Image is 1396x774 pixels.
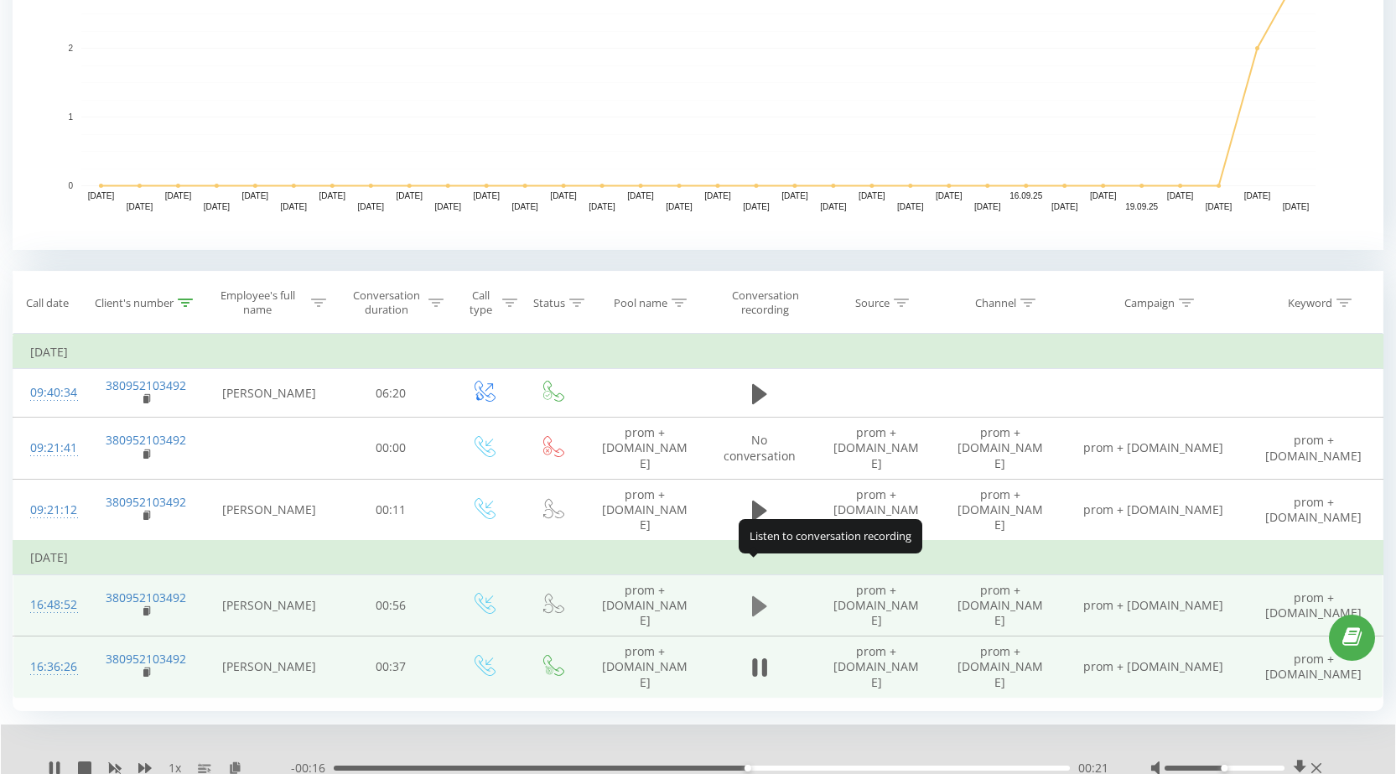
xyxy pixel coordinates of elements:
text: [DATE] [897,202,924,211]
text: 1 [68,112,73,122]
td: [PERSON_NAME] [205,369,334,418]
div: Client's number [95,296,174,310]
td: 00:11 [334,479,449,541]
td: prom + [DOMAIN_NAME] [938,574,1062,636]
text: [DATE] [743,202,770,211]
div: Call type [463,288,497,317]
text: [DATE] [589,202,615,211]
span: No conversation [724,432,796,463]
text: [DATE] [88,191,115,200]
a: 380952103492 [106,494,186,510]
text: [DATE] [242,191,269,200]
text: 2 [68,44,73,53]
text: [DATE] [974,202,1001,211]
a: 380952103492 [106,590,186,605]
td: prom + [DOMAIN_NAME] [1245,479,1383,541]
text: [DATE] [859,191,885,200]
div: Pool name [614,296,667,310]
td: prom + [DOMAIN_NAME] [1245,418,1383,480]
div: Listen to conversation recording [739,519,922,553]
td: 00:56 [334,574,449,636]
div: Status [533,296,565,310]
text: [DATE] [1244,191,1271,200]
td: 06:20 [334,369,449,418]
a: 380952103492 [106,651,186,667]
text: [DATE] [396,191,423,200]
td: prom + [DOMAIN_NAME] [1245,636,1383,699]
text: [DATE] [319,191,346,200]
td: prom + [DOMAIN_NAME] [1062,636,1246,699]
div: Employee's full name [209,288,307,317]
div: 09:40:34 [30,377,70,409]
td: prom + [DOMAIN_NAME] [938,479,1062,541]
div: 16:48:52 [30,589,70,621]
div: Conversation duration [349,288,425,317]
text: [DATE] [666,202,693,211]
td: prom + [DOMAIN_NAME] [585,418,704,480]
td: prom + [DOMAIN_NAME] [585,636,704,699]
a: 380952103492 [106,377,186,393]
td: [PERSON_NAME] [205,479,334,541]
text: [DATE] [511,202,538,211]
text: [DATE] [358,202,385,211]
text: [DATE] [1090,191,1117,200]
td: [PERSON_NAME] [205,574,334,636]
text: [DATE] [627,191,654,200]
div: 16:36:26 [30,651,70,683]
text: [DATE] [473,191,500,200]
div: Channel [975,296,1016,310]
td: prom + [DOMAIN_NAME] [815,574,939,636]
td: prom + [DOMAIN_NAME] [938,636,1062,699]
text: [DATE] [127,202,153,211]
text: [DATE] [1283,202,1310,211]
td: [PERSON_NAME] [205,636,334,699]
td: [DATE] [13,541,1383,574]
div: Call date [26,296,69,310]
td: prom + [DOMAIN_NAME] [585,574,704,636]
text: [DATE] [434,202,461,211]
a: 380952103492 [106,432,186,448]
div: 09:21:41 [30,432,70,465]
td: [DATE] [13,335,1383,369]
text: [DATE] [204,202,231,211]
text: 16.09.25 [1009,191,1042,200]
text: 19.09.25 [1125,202,1158,211]
text: [DATE] [1051,202,1078,211]
td: prom + [DOMAIN_NAME] [938,418,1062,480]
div: Source [855,296,890,310]
td: 00:37 [334,636,449,699]
div: Accessibility label [745,765,751,771]
text: 0 [68,181,73,190]
div: 09:21:12 [30,494,70,527]
td: prom + [DOMAIN_NAME] [815,479,939,541]
td: prom + [DOMAIN_NAME] [1062,479,1246,541]
div: Campaign [1124,296,1175,310]
text: [DATE] [936,191,963,200]
td: prom + [DOMAIN_NAME] [1245,574,1383,636]
text: [DATE] [1206,202,1233,211]
div: Conversation recording [719,288,810,317]
text: [DATE] [550,191,577,200]
td: prom + [DOMAIN_NAME] [585,479,704,541]
td: prom + [DOMAIN_NAME] [1062,574,1246,636]
td: prom + [DOMAIN_NAME] [1062,418,1246,480]
text: [DATE] [165,191,192,200]
td: 00:00 [334,418,449,480]
text: [DATE] [1167,191,1194,200]
div: Accessibility label [1222,765,1228,771]
text: [DATE] [704,191,731,200]
td: prom + [DOMAIN_NAME] [815,418,939,480]
div: Keyword [1288,296,1332,310]
td: prom + [DOMAIN_NAME] [815,636,939,699]
text: [DATE] [781,191,808,200]
text: [DATE] [820,202,847,211]
text: [DATE] [281,202,308,211]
